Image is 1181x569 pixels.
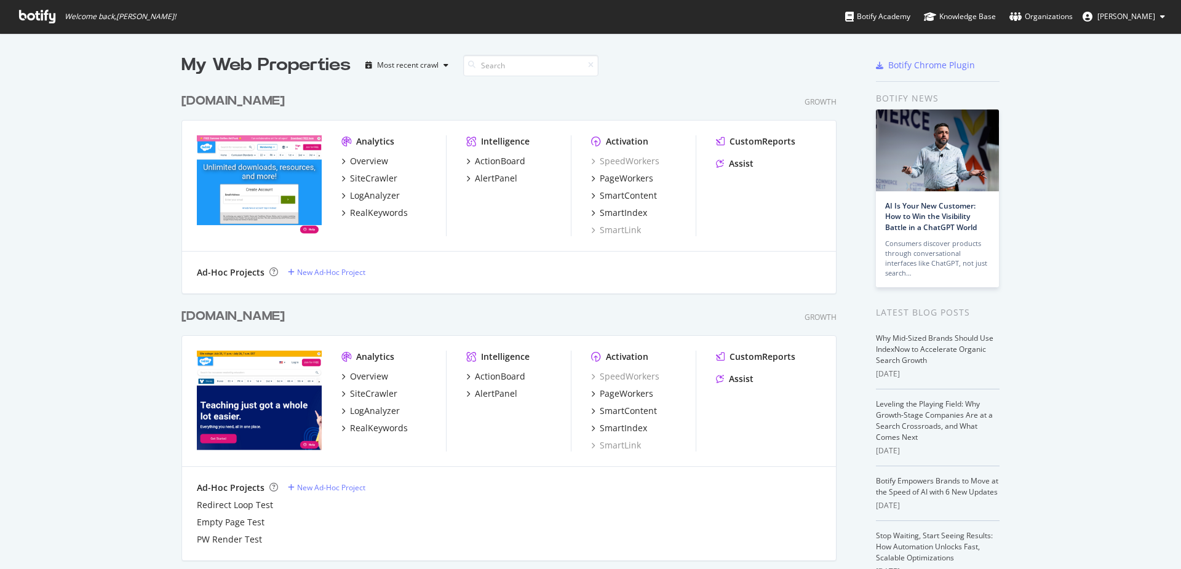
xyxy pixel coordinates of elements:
[197,533,262,546] a: PW Render Test
[466,172,517,185] a: AlertPanel
[65,12,176,22] span: Welcome back, [PERSON_NAME] !
[729,373,754,385] div: Assist
[466,370,525,383] a: ActionBoard
[350,155,388,167] div: Overview
[876,59,975,71] a: Botify Chrome Plugin
[876,92,1000,105] div: Botify news
[876,333,993,365] a: Why Mid-Sized Brands Should Use IndexNow to Accelerate Organic Search Growth
[591,172,653,185] a: PageWorkers
[181,308,290,325] a: [DOMAIN_NAME]
[350,422,408,434] div: RealKeywords
[350,207,408,219] div: RealKeywords
[197,482,264,494] div: Ad-Hoc Projects
[1009,10,1073,23] div: Organizations
[466,388,517,400] a: AlertPanel
[876,399,993,442] a: Leveling the Playing Field: Why Growth-Stage Companies Are at a Search Crossroads, and What Comes...
[591,439,641,452] a: SmartLink
[591,370,659,383] a: SpeedWorkers
[591,422,647,434] a: SmartIndex
[876,445,1000,456] div: [DATE]
[341,207,408,219] a: RealKeywords
[716,373,754,385] a: Assist
[297,267,365,277] div: New Ad-Hoc Project
[481,351,530,363] div: Intelligence
[805,312,837,322] div: Growth
[729,157,754,170] div: Assist
[356,135,394,148] div: Analytics
[350,172,397,185] div: SiteCrawler
[591,155,659,167] a: SpeedWorkers
[716,157,754,170] a: Assist
[475,370,525,383] div: ActionBoard
[475,388,517,400] div: AlertPanel
[197,135,322,235] img: twinkl.co.uk
[181,308,285,325] div: [DOMAIN_NAME]
[876,306,1000,319] div: Latest Blog Posts
[197,351,322,450] img: twinkl.com
[730,135,795,148] div: CustomReports
[600,189,657,202] div: SmartContent
[181,92,285,110] div: [DOMAIN_NAME]
[341,388,397,400] a: SiteCrawler
[463,55,598,76] input: Search
[888,59,975,71] div: Botify Chrome Plugin
[591,207,647,219] a: SmartIndex
[600,422,647,434] div: SmartIndex
[716,135,795,148] a: CustomReports
[341,189,400,202] a: LogAnalyzer
[181,53,351,78] div: My Web Properties
[924,10,996,23] div: Knowledge Base
[197,516,264,528] a: Empty Page Test
[356,351,394,363] div: Analytics
[297,482,365,493] div: New Ad-Hoc Project
[360,55,453,75] button: Most recent crawl
[600,172,653,185] div: PageWorkers
[600,405,657,417] div: SmartContent
[350,405,400,417] div: LogAnalyzer
[197,499,273,511] a: Redirect Loop Test
[341,172,397,185] a: SiteCrawler
[876,500,1000,511] div: [DATE]
[341,405,400,417] a: LogAnalyzer
[730,351,795,363] div: CustomReports
[377,62,439,69] div: Most recent crawl
[341,370,388,383] a: Overview
[466,155,525,167] a: ActionBoard
[481,135,530,148] div: Intelligence
[876,109,999,191] img: AI Is Your New Customer: How to Win the Visibility Battle in a ChatGPT World
[591,189,657,202] a: SmartContent
[876,475,998,497] a: Botify Empowers Brands to Move at the Speed of AI with 6 New Updates
[591,388,653,400] a: PageWorkers
[288,267,365,277] a: New Ad-Hoc Project
[350,388,397,400] div: SiteCrawler
[350,189,400,202] div: LogAnalyzer
[885,239,990,278] div: Consumers discover products through conversational interfaces like ChatGPT, not just search…
[181,92,290,110] a: [DOMAIN_NAME]
[606,135,648,148] div: Activation
[600,207,647,219] div: SmartIndex
[600,388,653,400] div: PageWorkers
[876,368,1000,380] div: [DATE]
[876,530,993,563] a: Stop Waiting, Start Seeing Results: How Automation Unlocks Fast, Scalable Optimizations
[716,351,795,363] a: CustomReports
[591,405,657,417] a: SmartContent
[1073,7,1175,26] button: [PERSON_NAME]
[475,172,517,185] div: AlertPanel
[341,422,408,434] a: RealKeywords
[591,224,641,236] a: SmartLink
[288,482,365,493] a: New Ad-Hoc Project
[341,155,388,167] a: Overview
[845,10,910,23] div: Botify Academy
[475,155,525,167] div: ActionBoard
[606,351,648,363] div: Activation
[350,370,388,383] div: Overview
[197,266,264,279] div: Ad-Hoc Projects
[1097,11,1155,22] span: Paul Beer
